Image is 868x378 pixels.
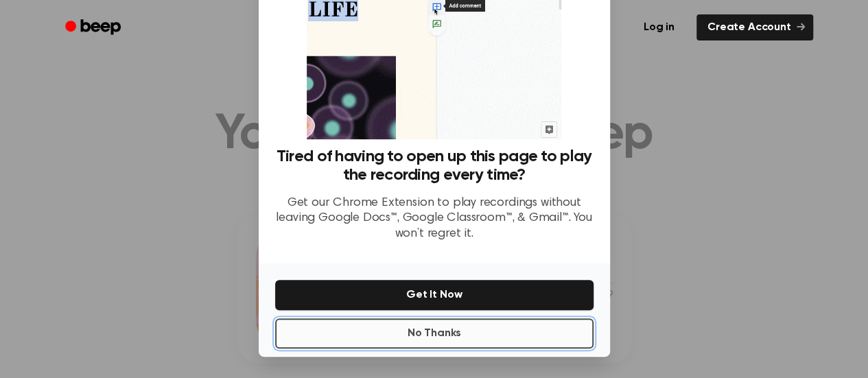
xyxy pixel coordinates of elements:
button: Get It Now [275,280,594,310]
button: No Thanks [275,318,594,349]
p: Get our Chrome Extension to play recordings without leaving Google Docs™, Google Classroom™, & Gm... [275,196,594,242]
a: Log in [630,12,688,43]
a: Beep [56,14,133,41]
a: Create Account [696,14,813,40]
h3: Tired of having to open up this page to play the recording every time? [275,147,594,185]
